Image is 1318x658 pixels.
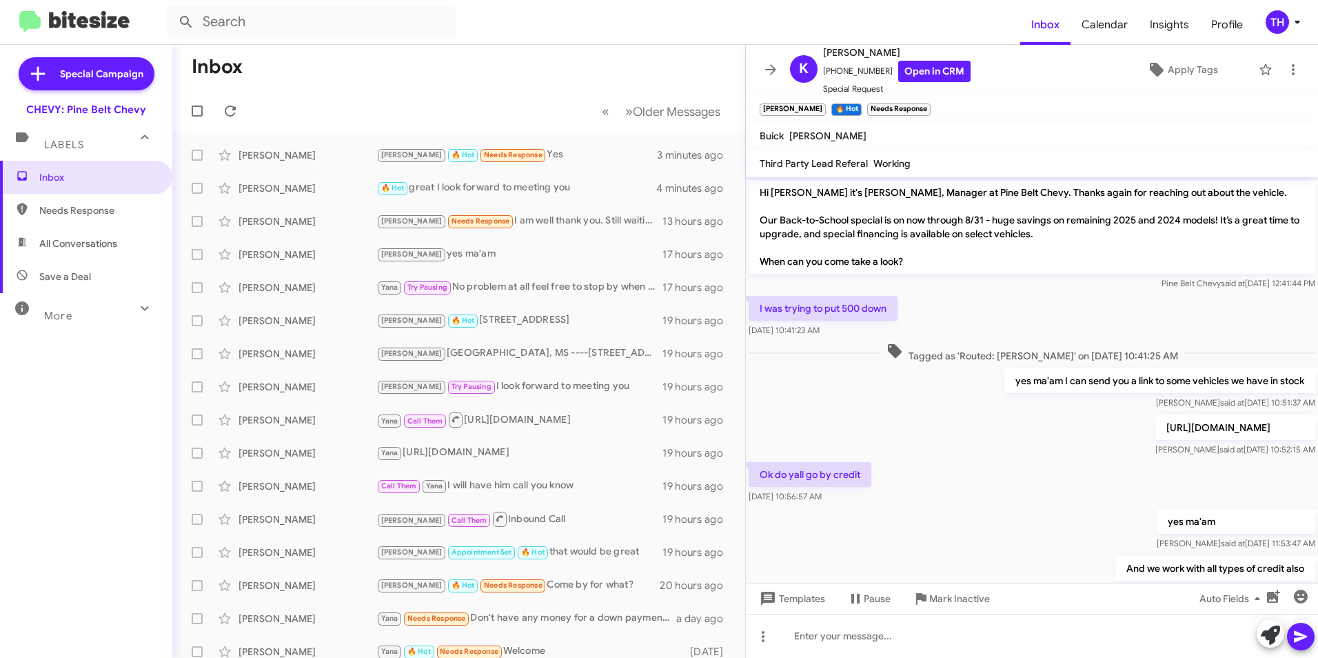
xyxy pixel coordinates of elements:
span: Try Pausing [407,283,447,292]
span: Save a Deal [39,270,91,283]
div: [PERSON_NAME] [239,380,376,394]
span: [PERSON_NAME] [DATE] 10:52:15 AM [1155,444,1315,455]
a: Calendar [1071,5,1139,45]
div: 13 hours ago [662,215,734,228]
span: [PERSON_NAME] [381,382,443,391]
div: 19 hours ago [662,512,734,526]
a: Special Campaign [19,57,154,90]
div: 19 hours ago [662,546,734,559]
span: [PERSON_NAME] [381,217,443,226]
div: Yes [376,147,657,163]
span: Yana [381,614,398,623]
span: Pine Belt Chevy [DATE] 12:41:44 PM [1162,278,1315,288]
div: great I look forward to meeting you [376,180,656,196]
p: yes ma'am [1157,509,1315,534]
div: TH [1266,10,1289,34]
div: [PERSON_NAME] [239,612,376,626]
span: All Conversations [39,237,117,250]
div: [PERSON_NAME] [239,281,376,295]
input: Search [167,6,456,39]
div: 17 hours ago [662,281,734,295]
a: Profile [1200,5,1254,45]
span: Yana [426,481,443,490]
small: 🔥 Hot [831,103,861,116]
button: Templates [746,586,836,611]
span: Appointment Set [452,548,512,557]
span: Needs Response [484,581,543,590]
span: Mark Inactive [929,586,990,611]
span: Call Them [452,516,487,525]
div: [PERSON_NAME] [239,579,376,592]
div: CHEVY: Pine Belt Chevy [26,103,146,117]
div: [GEOGRAPHIC_DATA], MS ----[STREET_ADDRESS] [376,346,662,361]
a: Inbox [1020,5,1071,45]
span: [PERSON_NAME] [381,548,443,557]
span: More [44,310,72,322]
button: Pause [836,586,902,611]
span: Needs Response [440,647,498,656]
div: I will have him call you know [376,478,662,494]
div: 19 hours ago [662,314,734,328]
div: 17 hours ago [662,248,734,261]
span: Buick [760,130,784,142]
button: TH [1254,10,1303,34]
div: Come by for what? [376,577,660,593]
span: « [602,103,609,120]
span: [PERSON_NAME] [789,130,866,142]
p: I was trying to put 500 down [749,296,898,321]
button: Auto Fields [1188,586,1277,611]
span: Insights [1139,5,1200,45]
span: Needs Response [452,217,510,226]
span: 🔥 Hot [381,183,405,192]
button: Apply Tags [1112,57,1252,82]
span: [PERSON_NAME] [381,349,443,358]
span: [PHONE_NUMBER] [823,61,971,82]
div: [PERSON_NAME] [239,413,376,427]
div: No problem at all feel free to stop by when it's convenient for you [376,279,662,295]
div: [PERSON_NAME] [239,314,376,328]
button: Previous [594,97,618,126]
button: Mark Inactive [902,586,1001,611]
p: Hi [PERSON_NAME] it's [PERSON_NAME], Manager at Pine Belt Chevy. Thanks again for reaching out ab... [749,180,1315,274]
span: [PERSON_NAME] [381,581,443,590]
span: said at [1221,538,1245,548]
span: Templates [757,586,825,611]
div: [STREET_ADDRESS] [376,312,662,328]
div: Inbound Call [376,510,662,528]
span: Needs Response [407,614,466,623]
div: I look forward to meeting you [376,379,662,395]
div: [PERSON_NAME] [239,479,376,493]
span: said at [1221,278,1245,288]
div: [URL][DOMAIN_NAME] [376,445,662,461]
div: that would be great [376,544,662,560]
div: 19 hours ago [662,479,734,493]
span: [PERSON_NAME] [381,250,443,259]
span: Special Request [823,82,971,96]
div: 19 hours ago [662,347,734,361]
span: Yana [381,417,398,426]
div: 20 hours ago [660,579,734,592]
span: Third Party Lead Referal [760,157,868,170]
span: 🔥 Hot [521,548,545,557]
span: Needs Response [484,150,543,159]
span: [PERSON_NAME] [381,316,443,325]
span: [DATE] 10:41:23 AM [749,325,820,335]
small: Needs Response [867,103,931,116]
span: Labels [44,139,84,151]
div: Don't have any money for a down payment and can't have a car note higher than 360.00 a month. Tha... [376,610,676,626]
div: 19 hours ago [662,413,734,427]
span: 🔥 Hot [452,150,475,159]
div: [PERSON_NAME] [239,248,376,261]
div: yes ma'am [376,246,662,262]
p: [URL][DOMAIN_NAME] [1155,415,1315,440]
div: [PERSON_NAME] [239,446,376,460]
div: [PERSON_NAME] [239,347,376,361]
span: Auto Fields [1199,586,1266,611]
h1: Inbox [192,56,243,78]
span: Working [873,157,911,170]
span: [DATE] 10:56:57 AM [749,491,822,501]
nav: Page navigation example [594,97,729,126]
span: 🔥 Hot [407,647,431,656]
span: Yana [381,283,398,292]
